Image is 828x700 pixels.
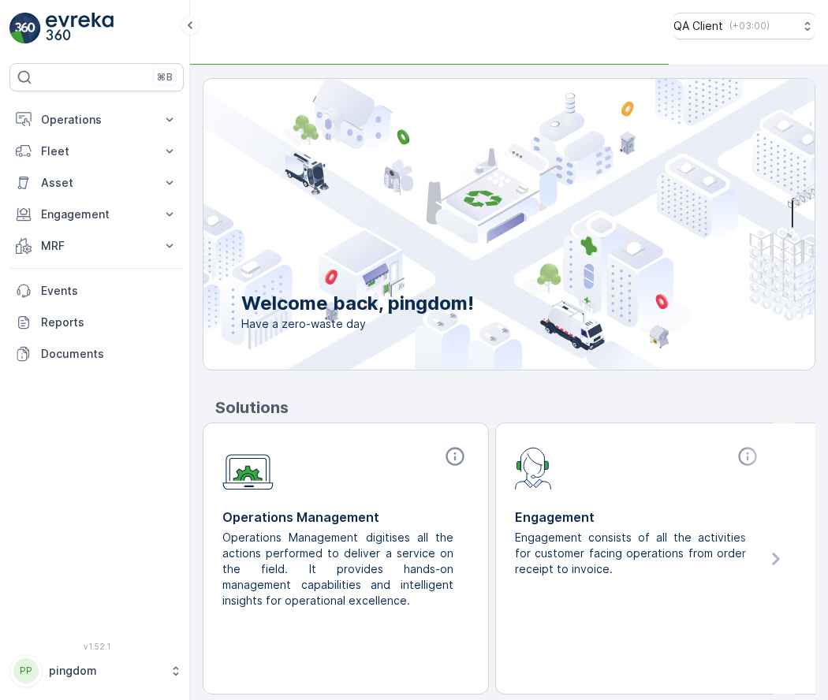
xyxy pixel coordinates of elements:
a: Documents [9,338,184,370]
a: Events [9,275,184,307]
p: Documents [41,346,177,362]
span: Have a zero-waste day [241,316,474,332]
img: city illustration [132,79,815,370]
p: ( +03:00 ) [729,20,770,32]
button: Operations [9,104,184,136]
p: Solutions [215,396,815,419]
p: Engagement [515,508,762,527]
p: Welcome back, pingdom! [241,291,474,316]
button: PPpingdom [9,654,184,687]
div: PP [13,658,39,683]
p: Engagement [41,207,152,222]
button: Engagement [9,199,184,230]
span: v 1.52.1 [9,642,184,651]
p: Operations Management digitises all the actions performed to deliver a service on the field. It p... [222,530,457,609]
p: Asset [41,175,152,191]
img: module-icon [222,445,274,490]
button: QA Client(+03:00) [673,13,815,39]
p: Engagement consists of all the activities for customer facing operations from order receipt to in... [515,530,749,577]
p: QA Client [673,18,723,34]
p: MRF [41,238,152,254]
img: logo [9,13,41,44]
p: Operations Management [222,508,469,527]
p: Events [41,283,177,299]
p: Reports [41,315,177,330]
img: logo_light-DOdMpM7g.png [46,13,114,44]
p: pingdom [49,663,162,679]
button: Fleet [9,136,184,167]
button: Asset [9,167,184,199]
p: ⌘B [157,71,173,84]
p: Fleet [41,143,152,159]
img: module-icon [515,445,552,490]
button: MRF [9,230,184,262]
a: Reports [9,307,184,338]
p: Operations [41,112,152,128]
